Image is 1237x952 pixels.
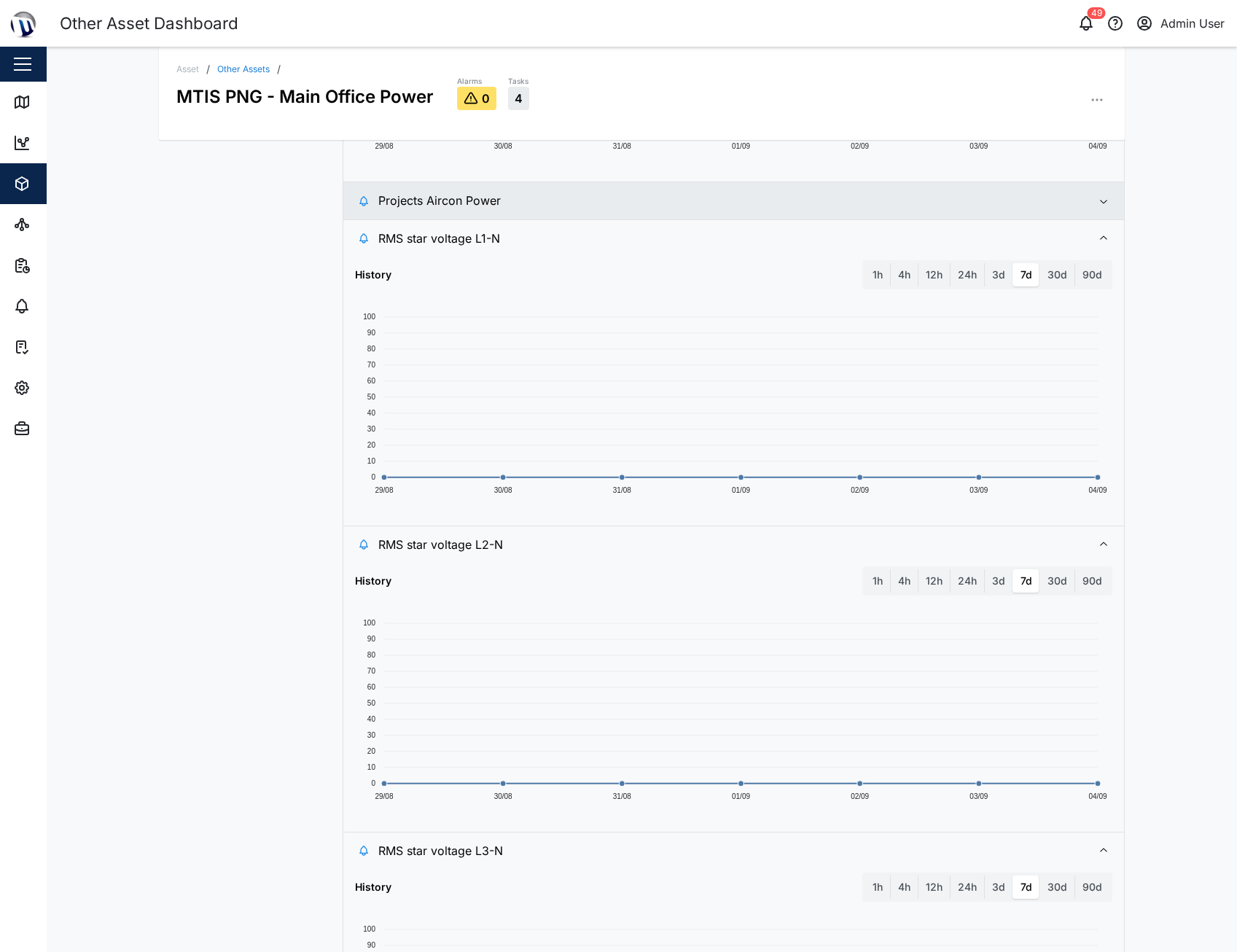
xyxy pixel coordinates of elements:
[891,263,918,286] label: 4h
[343,563,1125,832] div: RMS star voltage L2-N
[378,182,1081,219] span: Projects Aircon Power
[367,699,376,707] text: 50
[60,11,238,36] div: Other Asset Dashboard
[970,142,988,150] text: 03/09
[1160,15,1225,33] div: Admin User
[1089,486,1107,494] text: 04/09
[367,667,376,675] text: 70
[1040,263,1074,286] label: 30d
[951,875,984,899] label: 24h
[38,135,104,151] div: Dashboard
[732,486,750,494] text: 01/09
[38,339,78,355] div: Tasks
[371,473,375,481] text: 0
[367,457,376,465] text: 10
[1134,13,1225,34] button: Admin User
[613,486,631,494] text: 31/08
[378,526,1081,563] span: RMS star voltage L2-N
[367,393,376,401] text: 50
[367,715,376,723] text: 40
[1013,263,1039,286] label: 7d
[985,263,1012,286] label: 3d
[1040,875,1074,899] label: 30d
[367,361,376,369] text: 70
[38,216,73,233] div: Sites
[367,731,376,739] text: 30
[482,92,490,105] span: 0
[732,142,750,150] text: 01/09
[367,747,376,755] text: 20
[277,64,281,74] div: /
[508,76,529,87] div: Tasks
[363,313,375,321] text: 100
[343,182,1125,219] button: Projects Aircon Power
[951,263,984,286] label: 24h
[951,569,984,593] label: 24h
[613,792,631,800] text: 31/08
[343,832,1125,869] button: RMS star voltage L3-N
[378,220,1081,257] span: RMS star voltage L1-N
[1089,142,1107,150] text: 04/09
[1075,263,1109,286] label: 90d
[985,875,1012,899] label: 3d
[343,257,1125,526] div: RMS star voltage L1-N
[970,486,988,494] text: 03/09
[508,76,529,111] a: Tasks4
[7,7,39,39] img: Main Logo
[363,619,375,627] text: 100
[865,569,890,593] label: 1h
[970,792,988,800] text: 03/09
[1089,792,1107,800] text: 04/09
[38,176,83,192] div: Assets
[371,779,375,787] text: 0
[38,298,83,314] div: Alarms
[851,142,869,150] text: 02/09
[355,879,391,895] div: History
[1075,875,1109,899] label: 90d
[38,257,87,273] div: Reports
[1013,875,1039,899] label: 7d
[918,263,950,286] label: 12h
[613,142,631,150] text: 31/08
[343,220,1125,257] button: RMS star voltage L1-N
[493,486,512,494] text: 30/08
[515,92,523,105] span: 4
[891,875,918,899] label: 4h
[367,329,376,337] text: 90
[206,64,210,74] div: /
[865,263,890,286] label: 1h
[367,635,376,643] text: 90
[851,792,869,800] text: 02/09
[38,94,71,110] div: Map
[457,76,496,87] div: Alarms
[493,792,512,800] text: 30/08
[1040,569,1074,593] label: 30d
[343,526,1125,563] button: RMS star voltage L2-N
[732,792,750,800] text: 01/09
[367,763,376,771] text: 10
[851,486,869,494] text: 02/09
[375,792,393,800] text: 29/08
[375,486,393,494] text: 29/08
[891,569,918,593] label: 4h
[918,569,950,593] label: 12h
[367,941,376,949] text: 90
[176,74,434,110] div: MTIS PNG - Main Office Power
[367,683,376,691] text: 60
[375,142,393,150] text: 29/08
[367,345,376,353] text: 80
[367,441,376,449] text: 20
[1088,7,1106,19] div: 49
[1013,569,1039,593] label: 7d
[355,573,391,589] div: History
[355,267,391,283] div: History
[367,425,376,433] text: 30
[1075,569,1109,593] label: 90d
[378,832,1081,869] span: RMS star voltage L3-N
[363,925,375,933] text: 100
[176,65,199,74] div: Asset
[367,409,376,417] text: 40
[493,142,512,150] text: 30/08
[985,569,1012,593] label: 3d
[38,421,81,437] div: Admin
